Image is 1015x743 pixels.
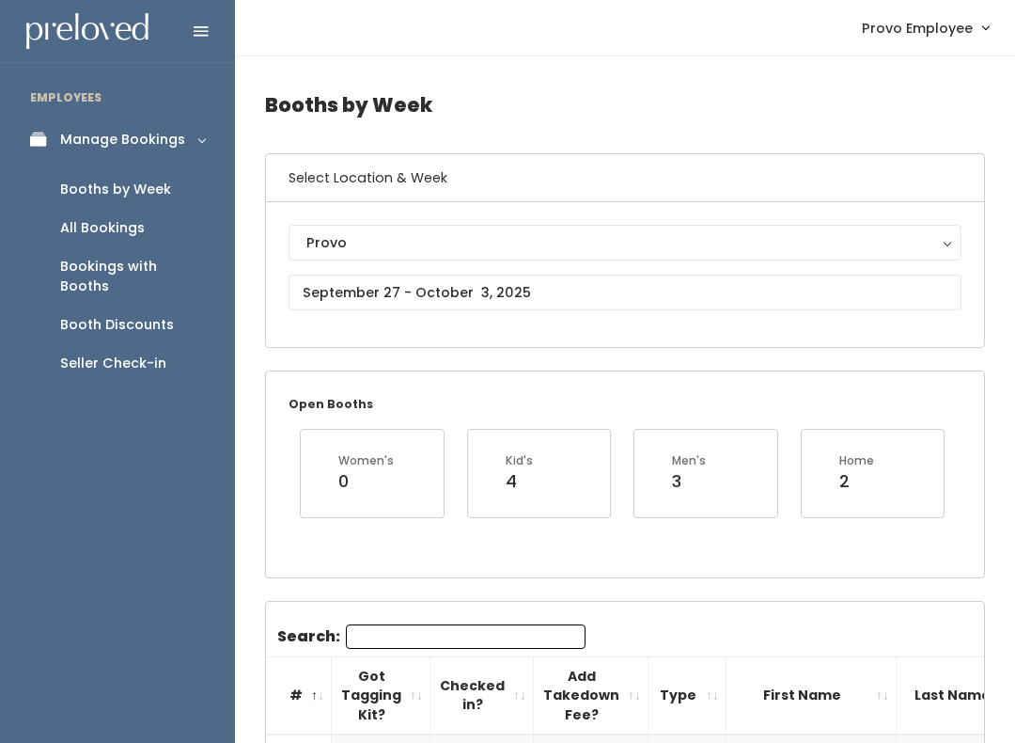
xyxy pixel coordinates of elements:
th: Add Takedown Fee?: activate to sort column ascending [534,656,648,735]
th: Checked in?: activate to sort column ascending [430,656,534,735]
div: 4 [506,469,533,494]
img: preloved logo [26,13,148,50]
div: 3 [672,469,706,494]
label: Search: [277,624,586,649]
div: Bookings with Booths [60,257,205,296]
th: Got Tagging Kit?: activate to sort column ascending [332,656,430,735]
h4: Booths by Week [265,79,985,131]
div: All Bookings [60,218,145,238]
div: Women's [338,452,394,469]
div: Seller Check-in [60,354,166,373]
div: Booths by Week [60,180,171,199]
div: Provo [306,232,944,253]
div: Manage Bookings [60,130,185,150]
input: September 27 - October 3, 2025 [289,275,961,310]
div: Home [839,452,874,469]
a: Provo Employee [843,8,1007,48]
div: 2 [839,469,874,494]
div: Kid's [506,452,533,469]
button: Provo [289,225,961,261]
div: Men's [672,452,706,469]
th: Type: activate to sort column ascending [648,656,726,735]
small: Open Booths [289,396,373,412]
h6: Select Location & Week [266,154,984,202]
span: Provo Employee [862,18,973,39]
th: #: activate to sort column descending [266,656,332,735]
div: Booth Discounts [60,315,174,335]
input: Search: [346,624,586,649]
th: First Name: activate to sort column ascending [726,656,897,735]
div: 0 [338,469,394,494]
